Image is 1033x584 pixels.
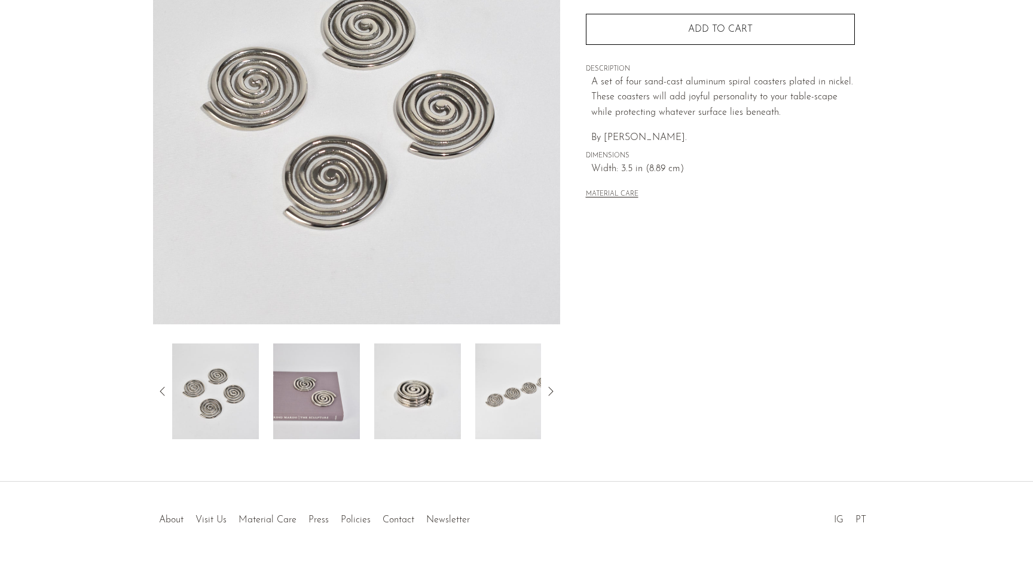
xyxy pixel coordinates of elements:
[383,515,414,525] a: Contact
[153,506,476,528] ul: Quick links
[273,343,360,439] img: Spiral Coasters
[591,77,853,117] span: A set of four sand-cast aluminum spiral coasters plated in nickel. These coasters will add joyful...
[159,515,184,525] a: About
[172,343,259,439] img: Spiral Coasters
[239,515,297,525] a: Material Care
[586,151,855,162] span: DIMENSIONS
[586,64,855,75] span: DESCRIPTION
[475,343,562,439] img: Spiral Coasters
[828,506,872,528] ul: Social Medias
[586,190,638,199] button: MATERIAL CARE
[586,14,855,45] button: Add to cart
[591,162,855,177] span: Width: 3.5 in (8.89 cm)
[855,515,866,525] a: PT
[591,133,687,142] span: By [PERSON_NAME].
[195,515,227,525] a: Visit Us
[374,343,461,439] img: Spiral Coasters
[341,515,371,525] a: Policies
[834,515,843,525] a: IG
[688,25,753,34] span: Add to cart
[308,515,329,525] a: Press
